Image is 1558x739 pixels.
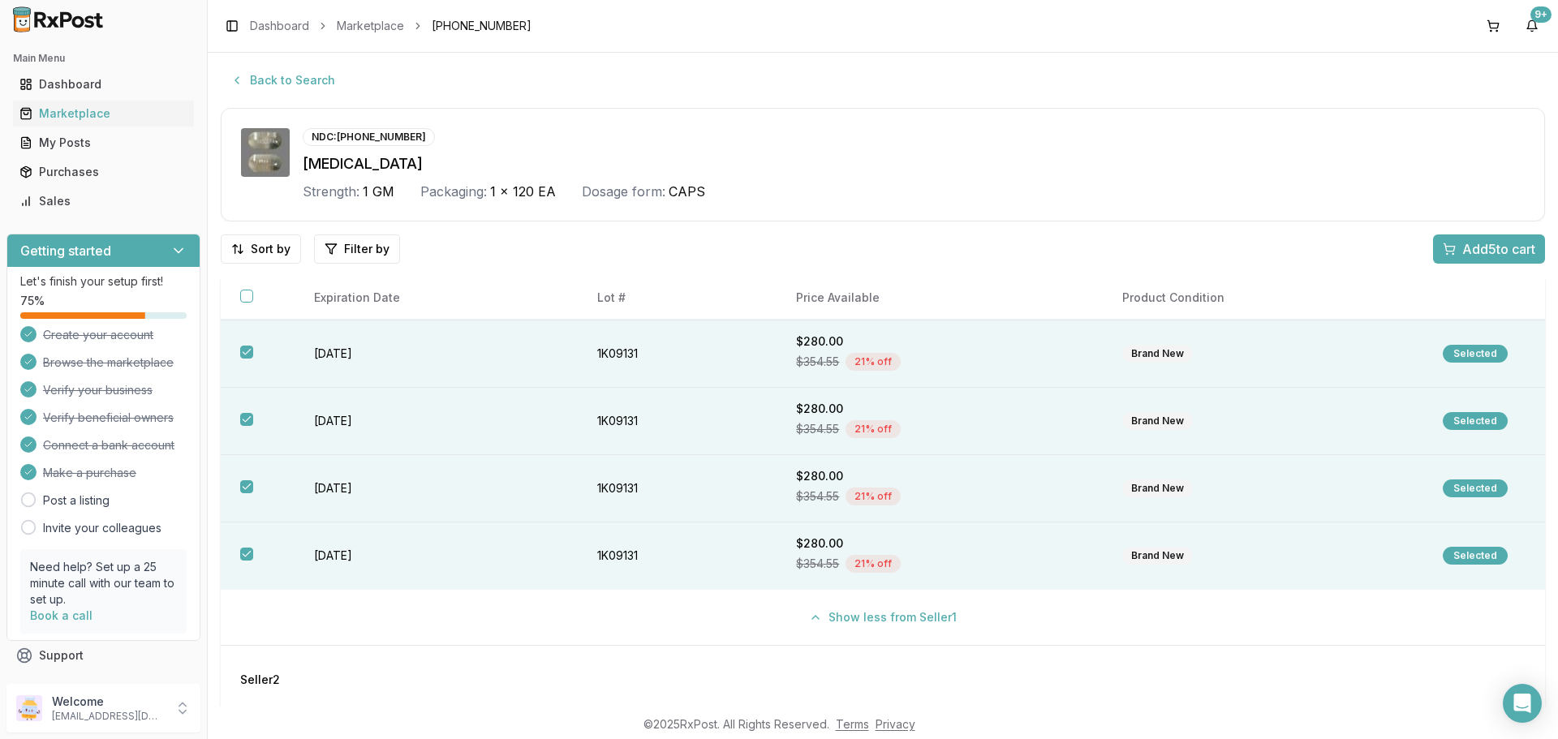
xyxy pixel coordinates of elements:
[39,677,94,693] span: Feedback
[796,333,1083,350] div: $280.00
[846,420,901,438] div: 21 % off
[1122,412,1193,430] div: Brand New
[1462,239,1535,259] span: Add 5 to cart
[43,327,153,343] span: Create your account
[578,522,777,590] td: 1K09131
[16,695,42,721] img: User avatar
[6,159,200,185] button: Purchases
[20,273,187,290] p: Let's finish your setup first!
[6,130,200,156] button: My Posts
[1122,479,1193,497] div: Brand New
[578,277,777,320] th: Lot #
[1433,234,1545,264] button: Add5to cart
[1443,547,1508,565] div: Selected
[43,437,174,453] span: Connect a bank account
[13,157,194,187] a: Purchases
[6,670,200,699] button: Feedback
[796,354,839,370] span: $354.55
[20,241,111,260] h3: Getting started
[43,354,174,371] span: Browse the marketplace
[796,535,1083,552] div: $280.00
[6,188,200,214] button: Sales
[1443,479,1508,497] div: Selected
[30,608,93,622] a: Book a call
[240,672,280,688] span: Seller 2
[337,18,404,34] a: Marketplace
[796,421,839,437] span: $354.55
[6,101,200,127] button: Marketplace
[250,18,532,34] nav: breadcrumb
[30,559,177,608] p: Need help? Set up a 25 minute call with our team to set up.
[221,66,345,95] button: Back to Search
[13,187,194,216] a: Sales
[251,241,291,257] span: Sort by
[20,293,45,309] span: 75 %
[314,234,400,264] button: Filter by
[43,465,136,481] span: Make a purchase
[578,320,777,388] td: 1K09131
[1122,547,1193,565] div: Brand New
[43,520,161,536] a: Invite your colleagues
[295,277,579,320] th: Expiration Date
[295,388,579,455] td: [DATE]
[19,135,187,151] div: My Posts
[796,488,839,505] span: $354.55
[836,717,869,731] a: Terms
[846,488,901,505] div: 21 % off
[13,52,194,65] h2: Main Menu
[669,182,705,201] span: CAPS
[6,71,200,97] button: Dashboard
[582,182,665,201] div: Dosage form:
[13,70,194,99] a: Dashboard
[1443,412,1508,430] div: Selected
[221,234,301,264] button: Sort by
[52,694,165,710] p: Welcome
[363,182,394,201] span: 1 GM
[295,320,579,388] td: [DATE]
[420,182,487,201] div: Packaging:
[1519,13,1545,39] button: 9+
[796,468,1083,484] div: $280.00
[846,353,901,371] div: 21 % off
[13,99,194,128] a: Marketplace
[250,18,309,34] a: Dashboard
[876,717,915,731] a: Privacy
[19,105,187,122] div: Marketplace
[43,492,110,509] a: Post a listing
[846,555,901,573] div: 21 % off
[796,556,839,572] span: $354.55
[303,128,435,146] div: NDC: [PHONE_NUMBER]
[19,76,187,92] div: Dashboard
[1530,6,1552,23] div: 9+
[13,128,194,157] a: My Posts
[777,277,1103,320] th: Price Available
[295,455,579,522] td: [DATE]
[19,193,187,209] div: Sales
[6,6,110,32] img: RxPost Logo
[1443,345,1508,363] div: Selected
[303,153,1525,175] div: [MEDICAL_DATA]
[52,710,165,723] p: [EMAIL_ADDRESS][DOMAIN_NAME]
[303,182,359,201] div: Strength:
[241,128,290,177] img: Vascepa 1 GM CAPS
[295,522,579,590] td: [DATE]
[43,410,174,426] span: Verify beneficial owners
[1122,345,1193,363] div: Brand New
[344,241,389,257] span: Filter by
[578,455,777,522] td: 1K09131
[490,182,556,201] span: 1 x 120 EA
[1103,277,1423,320] th: Product Condition
[6,641,200,670] button: Support
[1503,684,1542,723] div: Open Intercom Messenger
[578,388,777,455] td: 1K09131
[432,18,532,34] span: [PHONE_NUMBER]
[799,603,966,632] button: Show less from Seller1
[19,164,187,180] div: Purchases
[796,401,1083,417] div: $280.00
[43,382,153,398] span: Verify your business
